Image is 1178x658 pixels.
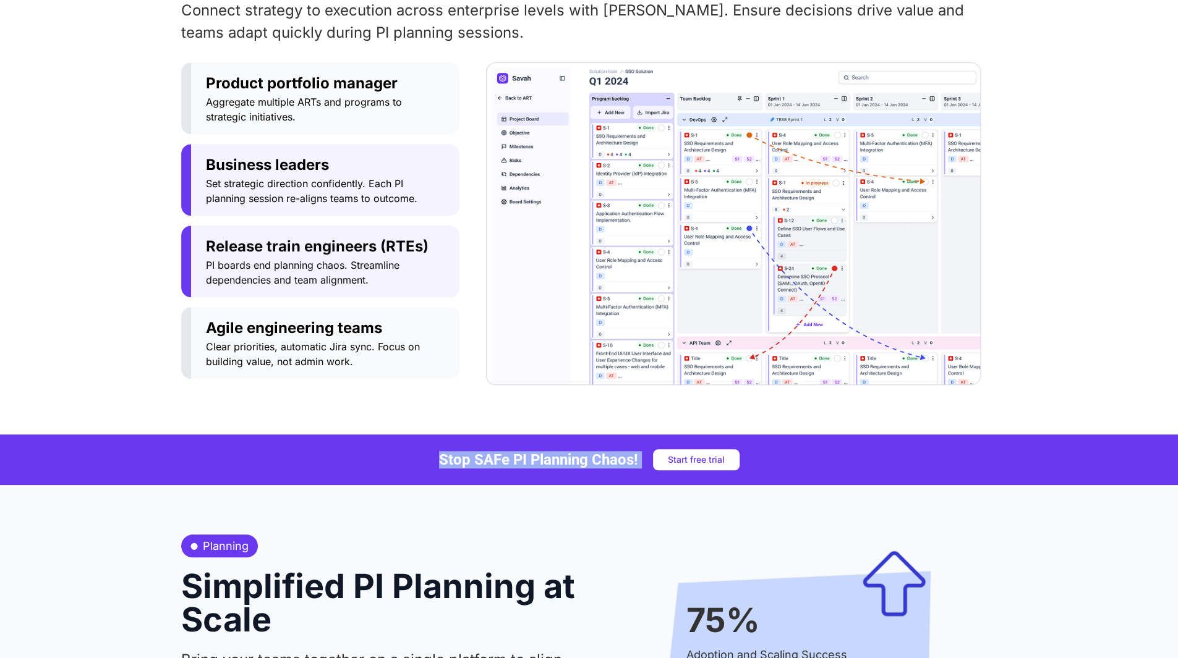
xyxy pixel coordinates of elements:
span: Agile engineering teams [206,317,445,339]
span: Set strategic direction confidently. Each PI planning session re-aligns teams to outcome. [206,176,445,206]
span: Aggregate multiple ARTs and programs to strategic initiatives. [206,95,445,124]
span: Business leaders [206,154,445,176]
a: Start free trial [653,449,740,470]
span: PI boards end planning chaos. Streamline dependencies and team alignment. [206,258,445,287]
span: Start free trial [668,455,725,464]
span: Release train engineers (RTEs) [206,235,445,258]
h4: Stop SAFe PI Planning Chaos! [439,452,638,467]
iframe: Chat Widget [1116,599,1178,658]
span: Clear priorities, automatic Jira sync. Focus on building value, not admin work. [206,339,445,369]
span: Product portfolio manager [206,72,445,95]
div: Tabs. Open items with Enter or Space, close with Escape and navigate using the Arrow keys. [181,62,997,385]
h2: 75% [686,604,918,637]
span: Planning [200,538,249,554]
h2: Simplified PI Planning at Scale [181,570,577,636]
